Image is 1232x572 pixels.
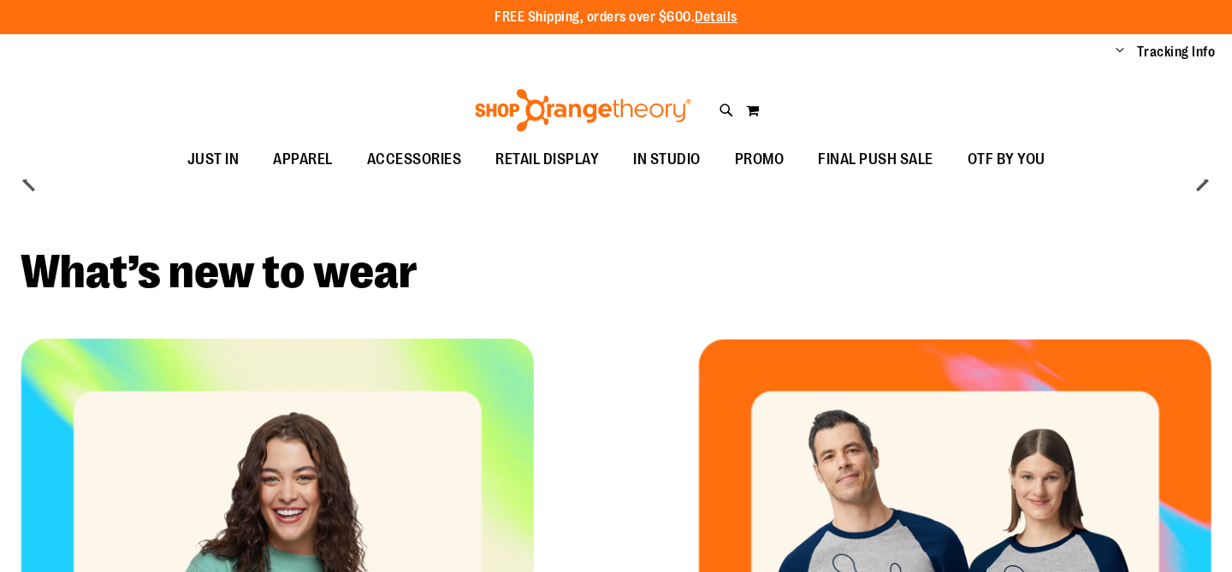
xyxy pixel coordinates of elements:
span: FINAL PUSH SALE [818,140,933,179]
span: IN STUDIO [633,140,701,179]
a: Tracking Info [1137,43,1216,62]
button: next [1185,163,1219,198]
span: ACCESSORIES [367,140,462,179]
span: APPAREL [273,140,333,179]
a: JUST IN [170,140,257,180]
span: RETAIL DISPLAY [495,140,599,179]
a: IN STUDIO [616,140,718,180]
a: APPAREL [256,140,350,180]
a: FINAL PUSH SALE [801,140,951,180]
img: Shop Orangetheory [472,89,694,132]
a: PROMO [718,140,802,180]
p: FREE Shipping, orders over $600. [495,8,737,27]
span: OTF BY YOU [968,140,1045,179]
button: Account menu [1116,44,1124,61]
a: Details [695,9,737,25]
button: prev [13,163,47,198]
a: OTF BY YOU [951,140,1063,180]
a: ACCESSORIES [350,140,479,180]
span: PROMO [735,140,785,179]
a: RETAIL DISPLAY [478,140,616,180]
span: JUST IN [187,140,240,179]
h2: What’s new to wear [21,249,1211,296]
